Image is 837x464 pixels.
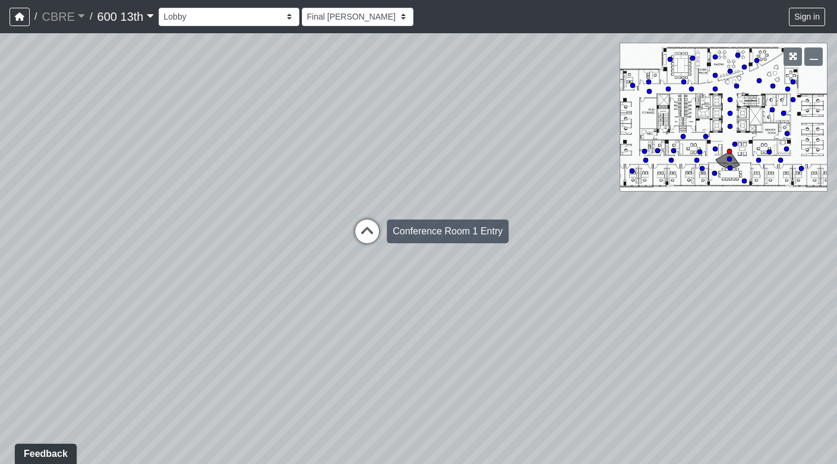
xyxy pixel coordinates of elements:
span: / [85,5,97,28]
iframe: Ybug feedback widget [9,440,83,464]
span: / [30,5,42,28]
a: 600 13th [97,5,154,28]
button: Sign in [789,8,825,26]
a: CBRE [42,5,85,28]
div: Conference Room 1 Entry [387,220,508,243]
